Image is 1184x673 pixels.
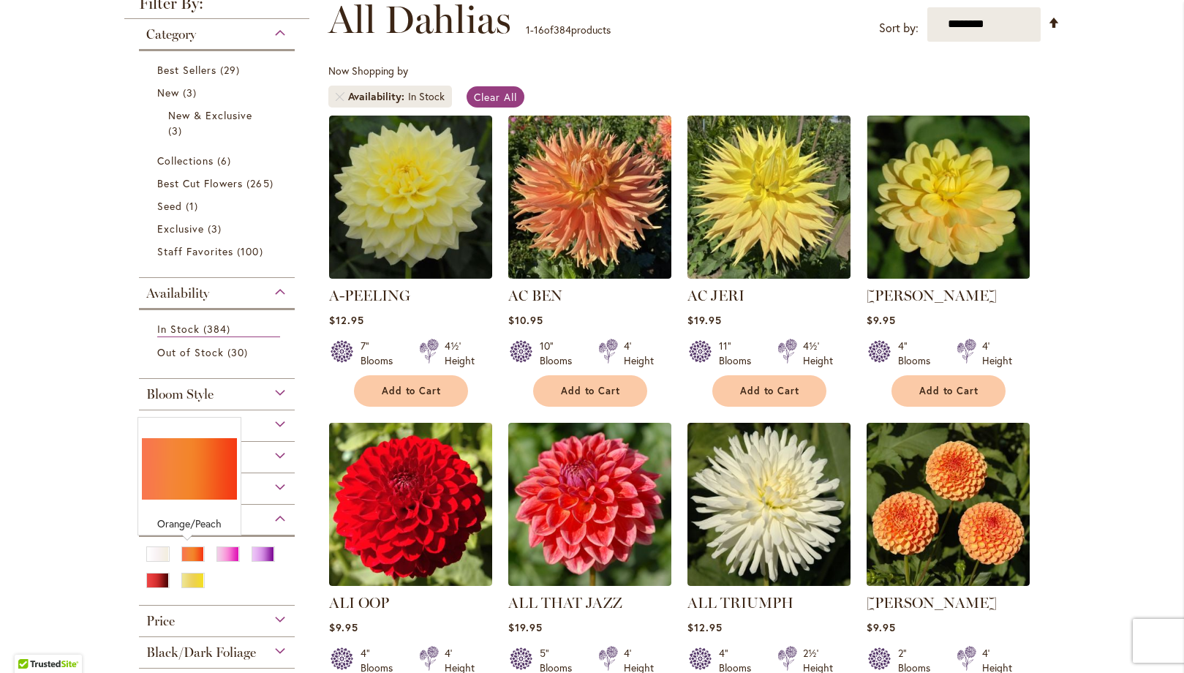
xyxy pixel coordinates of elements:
[157,345,281,360] a: Out of Stock 30
[867,287,997,304] a: [PERSON_NAME]
[867,575,1030,589] a: AMBER QUEEN
[217,153,235,168] span: 6
[554,23,571,37] span: 384
[208,221,225,236] span: 3
[146,613,175,629] span: Price
[508,116,671,279] img: AC BEN
[445,339,475,368] div: 4½' Height
[329,116,492,279] img: A-Peeling
[687,594,793,612] a: ALL TRIUMPH
[508,313,543,327] span: $10.95
[157,176,281,191] a: Best Cut Flowers
[157,221,281,236] a: Exclusive
[740,385,800,397] span: Add to Cart
[624,339,654,368] div: 4' Height
[919,385,979,397] span: Add to Cart
[803,339,833,368] div: 4½' Height
[142,516,237,531] div: Orange/Peach
[329,287,410,304] a: A-PEELING
[867,620,896,634] span: $9.95
[168,108,253,122] span: New & Exclusive
[329,575,492,589] a: ALI OOP
[183,85,200,100] span: 3
[220,62,244,78] span: 29
[508,268,671,282] a: AC BEN
[157,198,281,214] a: Seed
[687,575,851,589] a: ALL TRIUMPH
[508,594,622,612] a: ALL THAT JAZZ
[382,385,442,397] span: Add to Cart
[336,92,344,101] a: Remove Availability In Stock
[246,176,276,191] span: 265
[526,18,611,42] p: - of products
[329,268,492,282] a: A-Peeling
[508,575,671,589] a: ALL THAT JAZZ
[146,386,214,402] span: Bloom Style
[157,62,281,78] a: Best Sellers
[526,23,530,37] span: 1
[146,644,256,661] span: Black/Dark Foliage
[687,116,851,279] img: AC Jeri
[157,199,182,213] span: Seed
[157,345,225,359] span: Out of Stock
[168,108,270,138] a: New &amp; Exclusive
[157,321,281,337] a: In Stock 384
[534,23,544,37] span: 16
[227,345,252,360] span: 30
[867,594,997,612] a: [PERSON_NAME]
[474,90,517,104] span: Clear All
[687,313,722,327] span: $19.95
[467,86,524,108] a: Clear All
[11,621,52,662] iframe: Launch Accessibility Center
[982,339,1012,368] div: 4' Height
[329,620,358,634] span: $9.95
[157,85,281,100] a: New
[157,222,204,236] span: Exclusive
[687,287,744,304] a: AC JERI
[867,423,1030,586] img: AMBER QUEEN
[687,268,851,282] a: AC Jeri
[329,423,492,586] img: ALI OOP
[687,620,723,634] span: $12.95
[540,339,581,368] div: 10" Blooms
[879,15,919,42] label: Sort by:
[867,313,896,327] span: $9.95
[712,375,826,407] button: Add to Cart
[328,64,408,78] span: Now Shopping by
[157,154,214,168] span: Collections
[157,86,179,99] span: New
[157,176,244,190] span: Best Cut Flowers
[237,244,266,259] span: 100
[146,26,196,42] span: Category
[898,339,939,368] div: 4" Blooms
[157,322,200,336] span: In Stock
[561,385,621,397] span: Add to Cart
[354,375,468,407] button: Add to Cart
[508,423,671,586] img: ALL THAT JAZZ
[361,339,401,368] div: 7" Blooms
[867,116,1030,279] img: AHOY MATEY
[687,423,851,586] img: ALL TRIUMPH
[348,89,408,104] span: Availability
[329,313,364,327] span: $12.95
[157,244,234,258] span: Staff Favorites
[168,123,186,138] span: 3
[157,63,217,77] span: Best Sellers
[719,339,760,368] div: 11" Blooms
[203,321,234,336] span: 384
[508,287,562,304] a: AC BEN
[186,198,202,214] span: 1
[157,153,281,168] a: Collections
[408,89,445,104] div: In Stock
[891,375,1006,407] button: Add to Cart
[508,620,543,634] span: $19.95
[533,375,647,407] button: Add to Cart
[867,268,1030,282] a: AHOY MATEY
[329,594,389,612] a: ALI OOP
[146,285,209,301] span: Availability
[157,244,281,259] a: Staff Favorites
